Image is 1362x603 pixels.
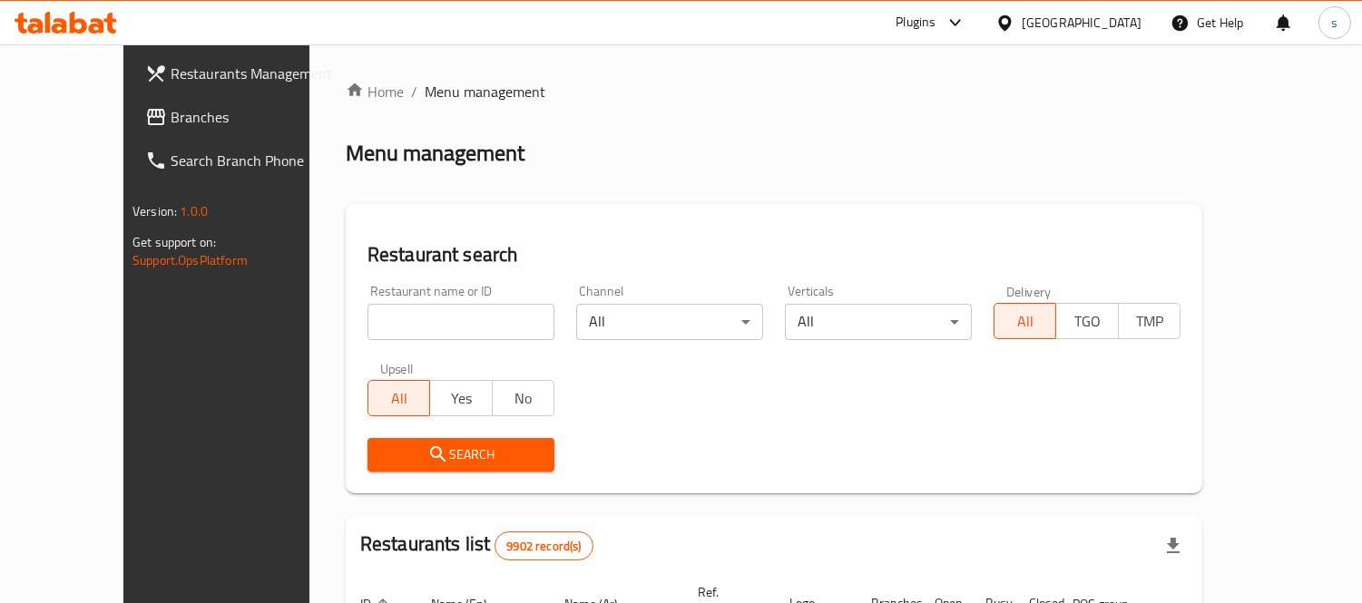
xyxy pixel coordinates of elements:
span: Get support on: [132,230,216,254]
nav: breadcrumb [346,81,1202,102]
span: All [1002,308,1049,335]
h2: Menu management [346,139,524,168]
h2: Restaurants list [360,530,593,560]
div: All [576,304,763,340]
a: Restaurants Management [131,52,351,95]
span: s [1331,13,1338,33]
a: Home [346,81,404,102]
span: TMP [1126,308,1173,335]
a: Support.OpsPlatform [132,248,248,272]
li: / [411,81,417,102]
button: Yes [429,380,492,416]
button: All [367,380,430,416]
span: Search [382,443,540,466]
div: [GEOGRAPHIC_DATA] [1022,13,1142,33]
span: All [376,385,423,412]
div: All [785,304,972,340]
div: Export file [1151,524,1195,568]
span: Restaurants Management [171,63,337,84]
span: Version: [132,199,177,223]
div: Total records count [495,531,593,560]
span: Yes [437,385,485,412]
input: Search for restaurant name or ID.. [367,304,554,340]
button: No [492,380,554,416]
h2: Restaurant search [367,241,1181,268]
span: Menu management [425,81,545,102]
button: Search [367,438,554,472]
button: TGO [1055,303,1118,339]
label: Delivery [1006,285,1052,297]
span: Branches [171,106,337,128]
span: 1.0.0 [180,199,208,223]
a: Search Branch Phone [131,139,351,182]
label: Upsell [380,362,414,374]
span: No [500,385,547,412]
div: Plugins [896,12,936,34]
button: All [994,303,1056,339]
span: 9902 record(s) [495,538,592,555]
a: Branches [131,95,351,139]
span: TGO [1063,308,1111,335]
span: Search Branch Phone [171,150,337,171]
button: TMP [1118,303,1181,339]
